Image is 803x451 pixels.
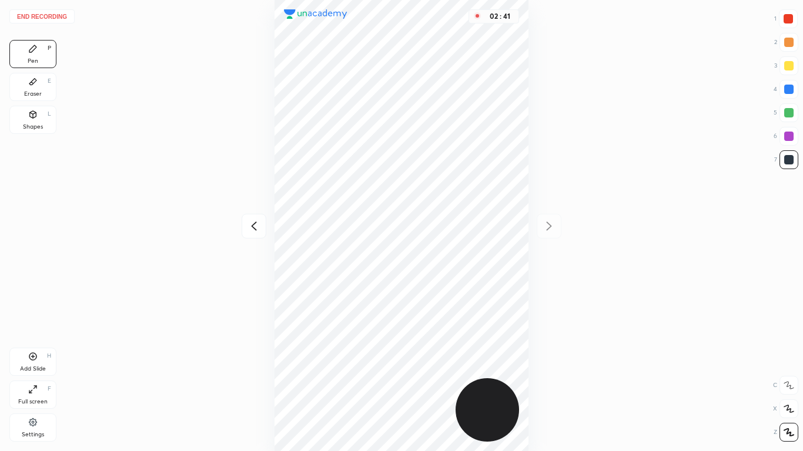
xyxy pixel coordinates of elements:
[9,9,75,23] button: End recording
[774,80,798,99] div: 4
[48,111,51,117] div: L
[486,12,514,21] div: 02 : 41
[284,9,347,19] img: logo.38c385cc.svg
[774,56,798,75] div: 3
[774,127,798,146] div: 6
[48,386,51,392] div: F
[23,124,43,130] div: Shapes
[24,91,42,97] div: Eraser
[774,423,798,442] div: Z
[774,9,798,28] div: 1
[774,150,798,169] div: 7
[47,353,51,359] div: H
[774,33,798,52] div: 2
[48,45,51,51] div: P
[48,78,51,84] div: E
[20,366,46,372] div: Add Slide
[774,103,798,122] div: 5
[773,399,798,418] div: X
[18,399,48,405] div: Full screen
[773,376,798,395] div: C
[28,58,38,64] div: Pen
[22,432,44,437] div: Settings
